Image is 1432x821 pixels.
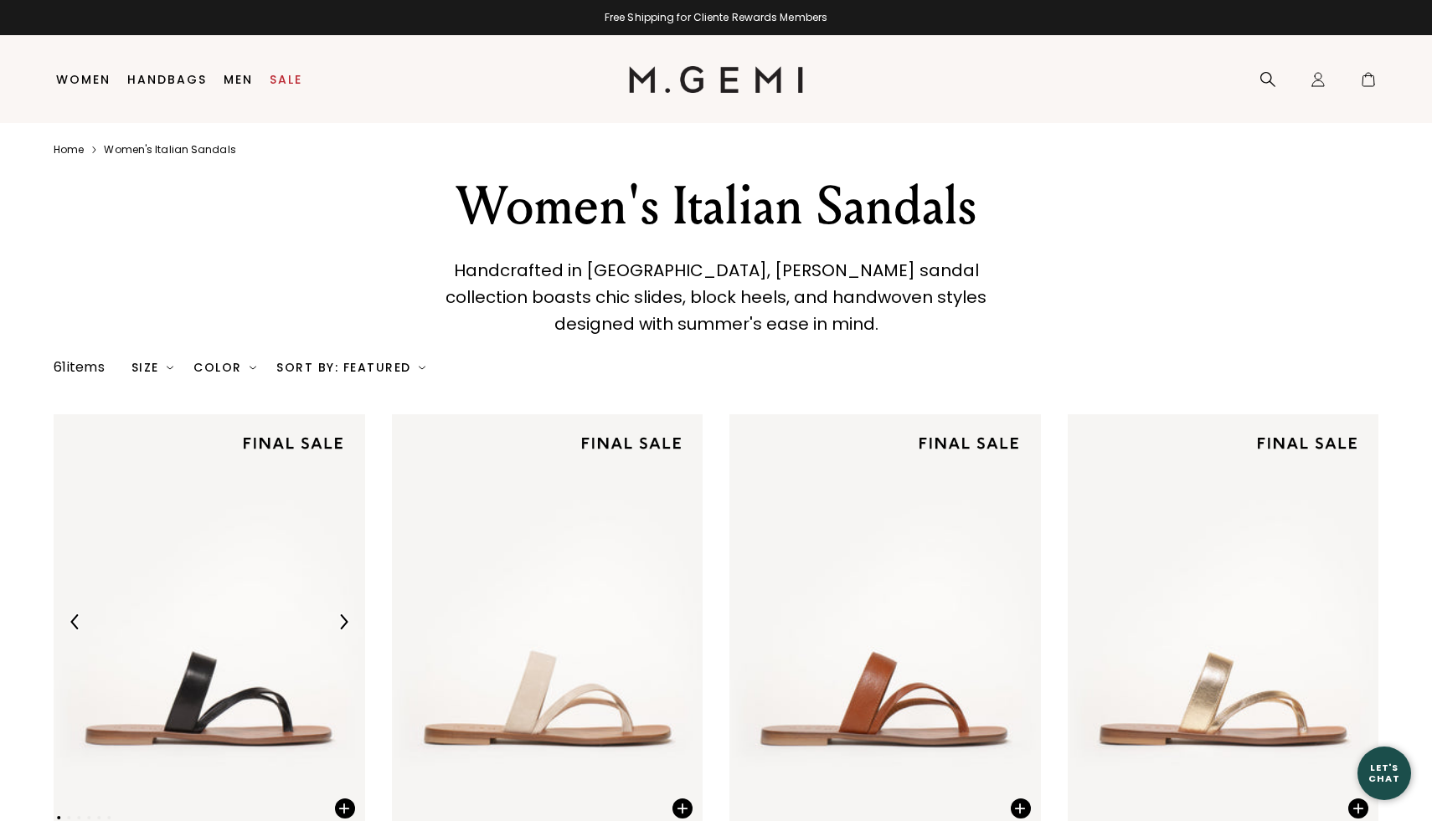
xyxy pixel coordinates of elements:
img: chevron-down.svg [167,364,173,371]
img: Next Arrow [336,614,351,629]
img: chevron-down.svg [419,364,425,371]
img: M.Gemi [629,66,804,93]
img: Previous Arrow [68,614,83,629]
p: Handcrafted in [GEOGRAPHIC_DATA], [PERSON_NAME] sandal collection boasts chic slides, block heels... [434,257,999,337]
div: Size [131,361,174,374]
div: 61 items [54,357,105,377]
a: Women [56,73,111,86]
img: final sale tag [230,424,355,462]
div: Let's Chat [1357,762,1411,783]
div: Color [193,361,256,374]
a: Sale [270,73,302,86]
div: Women's Italian Sandals [425,177,1007,237]
img: final sale tag [569,424,693,462]
a: Home [54,143,84,157]
img: chevron-down.svg [250,364,256,371]
img: final sale tag [906,424,1031,462]
div: Sort By: Featured [276,361,425,374]
a: Women's italian sandals [104,143,235,157]
img: final sale tag [1244,424,1369,462]
a: Men [224,73,253,86]
a: Handbags [127,73,207,86]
